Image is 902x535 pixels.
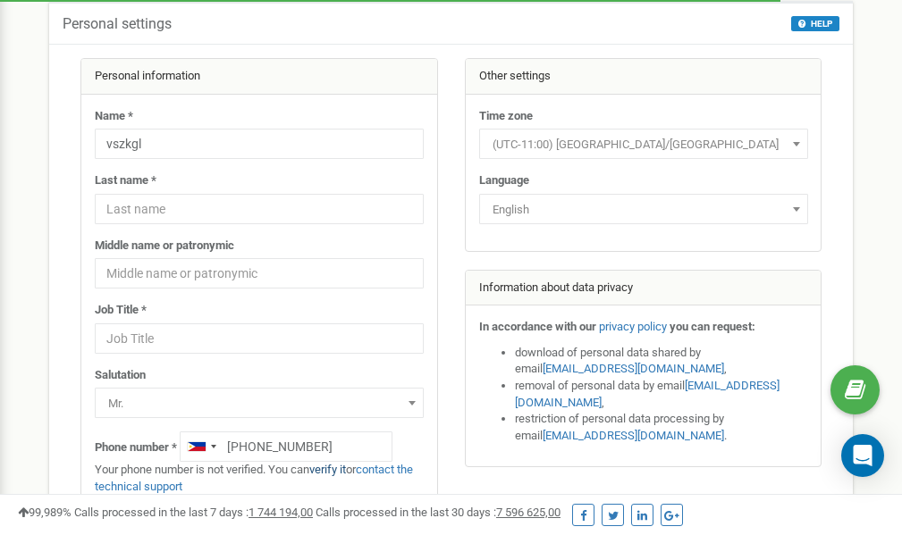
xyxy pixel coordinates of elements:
[599,320,667,333] a: privacy policy
[515,378,808,411] li: removal of personal data by email ,
[95,367,146,384] label: Salutation
[180,431,392,462] input: +1-800-555-55-55
[95,129,424,159] input: Name
[18,506,72,519] span: 99,989%
[543,362,724,375] a: [EMAIL_ADDRESS][DOMAIN_NAME]
[95,108,133,125] label: Name *
[74,506,313,519] span: Calls processed in the last 7 days :
[95,463,413,493] a: contact the technical support
[316,506,561,519] span: Calls processed in the last 30 days :
[479,172,529,189] label: Language
[101,391,417,416] span: Mr.
[515,379,780,409] a: [EMAIL_ADDRESS][DOMAIN_NAME]
[95,323,424,354] input: Job Title
[63,16,172,32] h5: Personal settings
[479,108,533,125] label: Time zone
[496,506,561,519] u: 7 596 625,00
[485,132,802,157] span: (UTC-11:00) Pacific/Midway
[543,429,724,442] a: [EMAIL_ADDRESS][DOMAIN_NAME]
[95,172,156,189] label: Last name *
[95,238,234,255] label: Middle name or patronymic
[791,16,839,31] button: HELP
[95,388,424,418] span: Mr.
[485,197,802,222] span: English
[515,345,808,378] li: download of personal data shared by email ,
[841,434,884,477] div: Open Intercom Messenger
[515,411,808,444] li: restriction of personal data processing by email .
[95,302,147,319] label: Job Title *
[479,194,808,224] span: English
[479,129,808,159] span: (UTC-11:00) Pacific/Midway
[309,463,346,476] a: verify it
[95,258,424,288] input: Middle name or patronymic
[81,59,437,95] div: Personal information
[249,506,313,519] u: 1 744 194,00
[479,320,596,333] strong: In accordance with our
[95,194,424,224] input: Last name
[466,59,822,95] div: Other settings
[466,271,822,306] div: Information about data privacy
[95,462,424,495] p: Your phone number is not verified. You can or
[670,320,755,333] strong: you can request:
[95,439,177,456] label: Phone number *
[181,432,222,461] div: Telephone country code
